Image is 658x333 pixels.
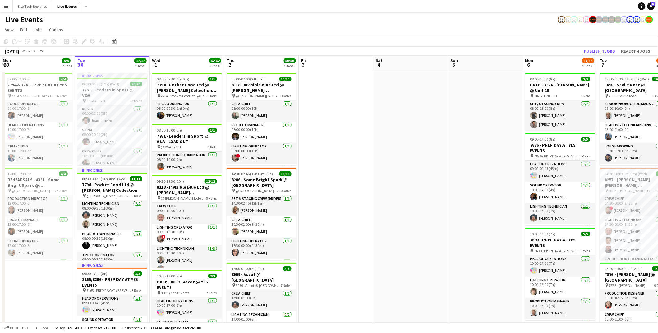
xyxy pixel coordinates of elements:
span: Mon [525,58,533,63]
app-card-role: Lighting Technician1/110:00-17:00 (7h)[PERSON_NAME] [525,203,595,224]
app-user-avatar: Technical Department [639,16,647,23]
app-card-role: Head of Operations1/109:00-09:45 (45m)[PERSON_NAME] [77,295,147,316]
span: ! [610,206,613,210]
a: Jobs [31,26,45,34]
app-card-role: Production Director1/112:00-17:00 (5h)[PERSON_NAME] [3,195,73,216]
span: 8257 - [PERSON_NAME] [PERSON_NAME] International @ [GEOGRAPHIC_DATA] [609,188,654,193]
button: Site Tech Bookings [13,0,52,12]
span: 12/12 [205,179,217,184]
span: 2/2 [581,77,590,81]
app-card-role: Crew Chief1/116:30-01:00 (8h30m)[PERSON_NAME] [77,148,147,169]
app-card-role: Crew Chief1/116:30-02:00 (9h30m)[PERSON_NAME] [227,216,297,238]
span: 7690 - Savile Rose [609,94,636,98]
span: @ [GEOGRAPHIC_DATA] - 8381 [12,188,57,193]
app-card-role: Video Operator1/1 [3,164,73,185]
app-job-card: 09:00-17:00 (8h)4/47794 & 7781 - PREP DAY AT YES EVENTS 7794 & 7781 - PREP DAY AT YES EVENTS4 Rol... [3,73,73,165]
span: 8/8 [283,266,292,271]
span: 9 Roles [206,196,217,200]
span: 17/18 [582,58,595,63]
span: 2 Roles [206,291,217,295]
span: Mon [3,58,11,63]
app-user-avatar: Production Managers [589,16,597,23]
span: 16/16 [279,171,292,176]
div: 5 Jobs [582,64,594,68]
app-card-role: Crew Chief1/105:00-00:00 (19h)[PERSON_NAME] [227,100,297,122]
span: 12/12 [279,77,292,81]
app-user-avatar: Nadia Addada [564,16,572,23]
span: @ [GEOGRAPHIC_DATA] - 8206 [236,188,279,193]
app-user-avatar: Eden Hopkins [583,16,591,23]
span: Total Budgeted £69 265.00 [152,326,200,330]
div: 5 Jobs [135,64,146,68]
app-card-role: TPM1/1 [525,224,595,245]
a: 13 [647,2,655,10]
span: 3 [300,61,306,68]
app-card-role: Lighting Technician3/309:30-19:30 (10h)[PERSON_NAME][PERSON_NAME] [152,245,222,284]
app-job-card: 10:00-17:00 (7h)5/57690 - PREP DAY AT YES EVENTS 7690 - PREP DAY AT YES EVENTS5 RolesHead of Oper... [525,228,595,320]
span: 1/1 [208,77,217,81]
span: 8069 @ Yes Events [161,291,190,295]
app-card-role: Lighting Technician4/4 [227,259,297,307]
span: 8/8 [62,58,71,63]
span: 10 Roles [279,188,292,193]
span: Budgeted [10,326,28,330]
div: In progress06:00-01:00 (19h) (Wed)20/207781 - Leaders in Sport @ V&A @ V&A - 778113 RolesDriver1/... [77,73,147,165]
span: 05:00-02:00 (21h) (Fri) [232,77,266,81]
div: In progress [77,73,147,78]
span: 36/36 [284,58,296,63]
app-user-avatar: Production Managers [596,16,603,23]
h3: 7794 & 7781 - PREP DAY AT YES EVENTS [3,82,73,93]
h3: 7690 - PREP DAY AT YES EVENTS [525,237,595,248]
a: Comms [47,26,66,34]
h3: PREP - 8069 - Ascot @ YES EVENTS [152,279,222,290]
h3: 7794 - Rocket Food Ltd @ [PERSON_NAME] Collection - LOAD OUT [152,82,222,93]
h3: REHEARSALS - 8381 - Some Bright Spark @ [GEOGRAPHIC_DATA] [3,177,73,188]
span: Fri [301,58,306,63]
div: 8 Jobs [209,64,221,68]
h1: Live Events [5,15,43,24]
app-card-role: Head of Operations1/110:00-17:00 (7h)[PERSON_NAME] [3,122,73,143]
span: 7876 - UNIT 10 [534,94,557,98]
app-card-role: Production Manager1/110:00-17:00 (7h)[PERSON_NAME] [525,298,595,319]
span: 6 [524,61,533,68]
span: 1 Role [208,94,217,98]
span: 2/2 [208,274,217,278]
span: 8165 - PREP DAY AT YES EVENTS [87,288,132,293]
app-card-role: Sound Operator1/109:00-17:00 (8h)[PERSON_NAME] [3,100,73,122]
app-card-role: STPM1/108:00-10:00 (2h)[PERSON_NAME] [77,127,147,148]
span: @ [PERSON_NAME] Collection - 7794 [87,193,132,198]
span: 7690 - PREP DAY AT YES EVENTS [534,249,580,253]
span: 4/4 [59,171,68,176]
span: 08:00-09:30 (1h30m) [157,77,190,81]
span: Sun [451,58,458,63]
app-card-role: TPC Coordinator1/108:00-09:30 (1h30m)[PERSON_NAME] [152,100,222,122]
app-card-role: Head of Operations1/110:00-17:00 (7h)[PERSON_NAME] [152,297,222,319]
span: 08:00-00:30 (16h30m) (Wed) [82,176,127,181]
app-card-role: TPC Coordinator1/108:00-09:30 (1h30m) [77,252,147,273]
button: Publish 4 jobs [582,47,618,55]
span: 7794 - Rocket Food Ltd @ [PERSON_NAME] Collection [161,94,208,98]
span: 4 Roles [57,188,68,193]
span: ! [236,154,240,158]
span: 14:30-02:45 (12h15m) (Fri) [232,171,273,176]
span: 5 Roles [580,249,590,253]
span: 62/62 [209,58,221,63]
span: 5 [450,61,458,68]
app-user-avatar: Nadia Addada [577,16,584,23]
div: 05:00-02:00 (21h) (Fri)12/128118 - Invisible Blue Ltd @ [PERSON_NAME][GEOGRAPHIC_DATA] @ [PERSON_... [227,73,297,165]
app-card-role: Head of Operations1/110:00-17:00 (7h)[PERSON_NAME] [525,255,595,277]
a: Edit [17,26,30,34]
app-user-avatar: Nadia Addada [571,16,578,23]
div: In progress [77,263,147,268]
div: 2 Jobs [62,64,72,68]
app-user-avatar: Production Managers [614,16,622,23]
span: 5 Roles [132,288,142,293]
button: Revert 4 jobs [619,47,653,55]
span: 9 Roles [132,193,142,198]
app-card-role: Crew Chief1/109:30-19:30 (10h)[PERSON_NAME] [152,203,222,224]
app-job-card: 08:00-10:00 (2h)1/17781 - Leaders in Sport @ V&A - LOAD OUT @ V&A - 77811 RoleProduction Coordina... [152,124,222,173]
span: 42/42 [134,58,147,63]
app-user-avatar: Nadia Addada [558,16,566,23]
span: 08:00-01:30 (17h30m) (Wed) [605,77,649,81]
app-card-role: Sound Operator1/110:00-14:00 (4h)[PERSON_NAME] [525,182,595,203]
